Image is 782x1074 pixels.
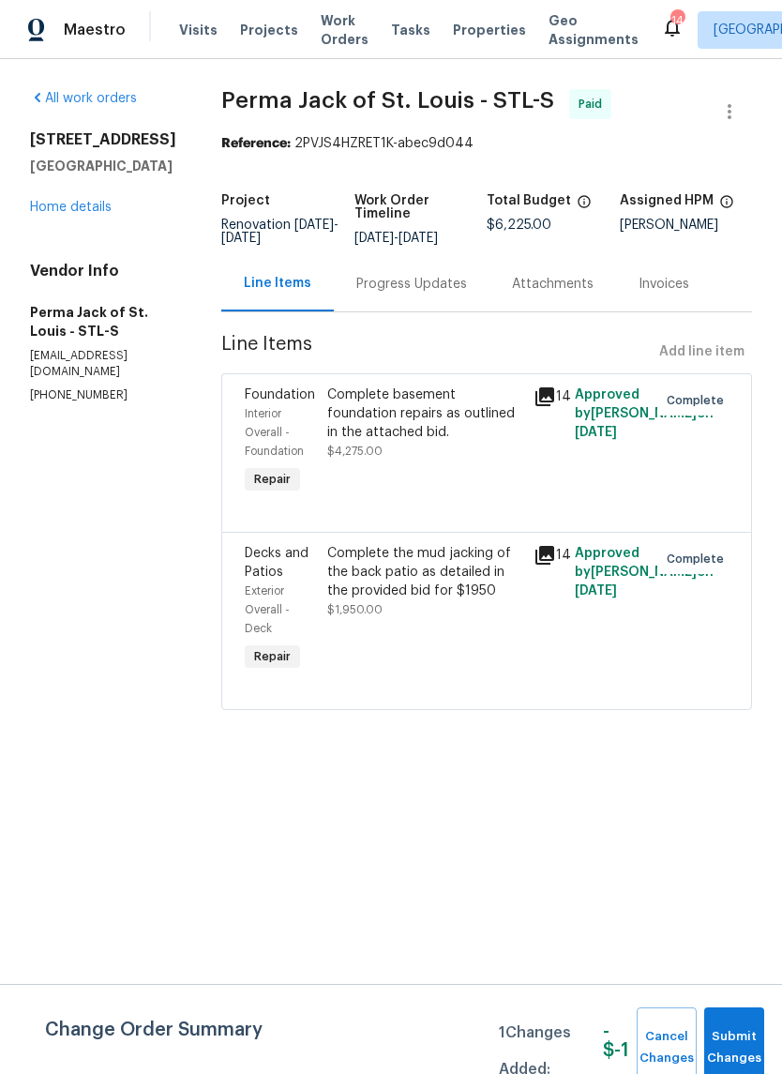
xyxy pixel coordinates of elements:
[240,21,298,39] span: Projects
[575,426,617,439] span: [DATE]
[487,219,551,232] span: $6,225.00
[221,335,652,370] span: Line Items
[221,219,338,245] span: -
[30,92,137,105] a: All work orders
[327,544,522,600] div: Complete the mud jacking of the back patio as detailed in the provided bid for $1950
[399,232,438,245] span: [DATE]
[354,232,394,245] span: [DATE]
[30,201,112,214] a: Home details
[321,11,368,49] span: Work Orders
[354,232,438,245] span: -
[327,446,383,457] span: $4,275.00
[719,194,734,219] span: The hpm assigned to this work order.
[221,89,554,112] span: Perma Jack of St. Louis - STL-S
[221,232,261,245] span: [DATE]
[244,274,311,293] div: Line Items
[549,11,639,49] span: Geo Assignments
[247,647,298,666] span: Repair
[221,134,752,153] div: 2PVJS4HZRET1K-abec9d044
[221,137,291,150] b: Reference:
[245,408,304,457] span: Interior Overall - Foundation
[30,348,176,380] p: [EMAIL_ADDRESS][DOMAIN_NAME]
[670,11,684,30] div: 14
[30,262,176,280] h4: Vendor Info
[453,21,526,39] span: Properties
[534,544,564,567] div: 14
[534,386,564,408] div: 14
[487,194,571,207] h5: Total Budget
[575,388,714,439] span: Approved by [PERSON_NAME] on
[245,388,315,401] span: Foundation
[354,194,488,220] h5: Work Order Timeline
[64,21,126,39] span: Maestro
[667,550,731,568] span: Complete
[294,219,334,232] span: [DATE]
[667,391,731,410] span: Complete
[620,194,714,207] h5: Assigned HPM
[30,303,176,340] h5: Perma Jack of St. Louis - STL-S
[327,386,522,442] div: Complete basement foundation repairs as outlined in the attached bid.
[221,219,338,245] span: Renovation
[245,585,290,634] span: Exterior Overall - Deck
[179,21,218,39] span: Visits
[575,547,714,598] span: Approved by [PERSON_NAME] on
[245,547,308,579] span: Decks and Patios
[512,275,594,294] div: Attachments
[356,275,467,294] div: Progress Updates
[579,95,609,113] span: Paid
[247,470,298,489] span: Repair
[30,387,176,403] p: [PHONE_NUMBER]
[577,194,592,219] span: The total cost of line items that have been proposed by Opendoor. This sum includes line items th...
[620,219,753,232] div: [PERSON_NAME]
[639,275,689,294] div: Invoices
[575,584,617,598] span: [DATE]
[391,23,430,37] span: Tasks
[30,130,176,149] h2: [STREET_ADDRESS]
[30,157,176,175] h5: [GEOGRAPHIC_DATA]
[221,194,270,207] h5: Project
[327,604,383,615] span: $1,950.00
